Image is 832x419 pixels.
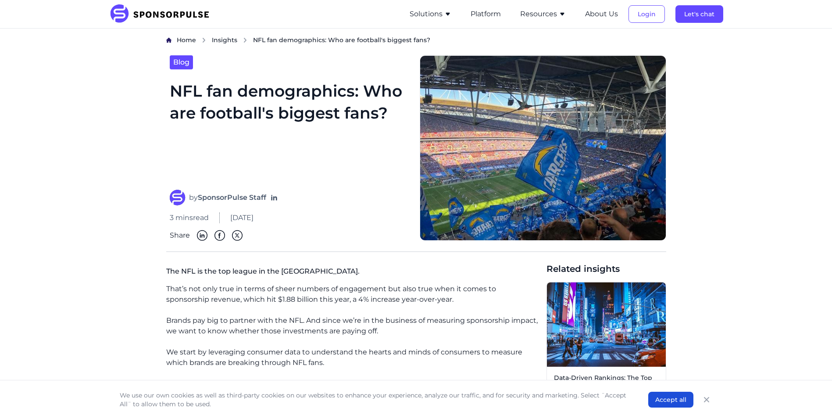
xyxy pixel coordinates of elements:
[120,391,631,408] p: We use our own cookies as well as third-party cookies on our websites to enhance your experience,...
[166,284,539,305] p: That’s not only true in terms of sheer numbers of engagement but also true when it comes to spons...
[546,263,666,275] span: Related insights
[170,190,186,206] img: SponsorPulse Staff
[471,10,501,18] a: Platform
[198,193,266,202] strong: SponsorPulse Staff
[166,347,539,368] p: We start by leveraging consumer data to understand the hearts and minds of consumers to measure w...
[410,9,451,19] button: Solutions
[189,192,266,203] span: by
[166,315,539,336] p: Brands pay big to partner with the NFL. And since we’re in the business of measuring sponsorship ...
[166,37,171,43] img: Home
[214,230,225,241] img: Facebook
[170,230,190,241] span: Share
[177,36,196,44] span: Home
[177,36,196,45] a: Home
[628,10,665,18] a: Login
[197,230,207,241] img: Linkedin
[546,282,666,419] a: Data-Driven Rankings: The Top [US_STATE] Sports Teams for Sponsors in [DATE]Read more
[270,193,279,202] a: Follow on LinkedIn
[230,213,254,223] span: [DATE]
[675,5,723,23] button: Let's chat
[166,263,539,284] p: The NFL is the top league in the [GEOGRAPHIC_DATA].
[585,10,618,18] a: About Us
[170,80,409,179] h1: NFL fan demographics: Who are football's biggest fans?
[253,36,430,44] span: NFL fan demographics: Who are football's biggest fans?
[212,36,237,44] span: Insights
[201,37,207,43] img: chevron right
[170,55,193,69] a: Blog
[547,282,666,367] img: Photo by Andreas Niendorf courtesy of Unsplash
[420,55,666,241] img: Find out everything you need to know about NFL fans in the USA, and learn how you can better conn...
[700,394,713,406] button: Close
[648,392,693,408] button: Accept all
[471,9,501,19] button: Platform
[232,230,243,241] img: Twitter
[520,9,566,19] button: Resources
[166,379,494,390] span: Keep reading to learn more about NFL fans in the [GEOGRAPHIC_DATA].
[170,213,209,223] span: 3 mins read
[585,9,618,19] button: About Us
[628,5,665,23] button: Login
[675,10,723,18] a: Let's chat
[243,37,248,43] img: chevron right
[212,36,237,45] a: Insights
[554,374,659,400] span: Data-Driven Rankings: The Top [US_STATE] Sports Teams for Sponsors in [DATE]
[109,4,216,24] img: SponsorPulse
